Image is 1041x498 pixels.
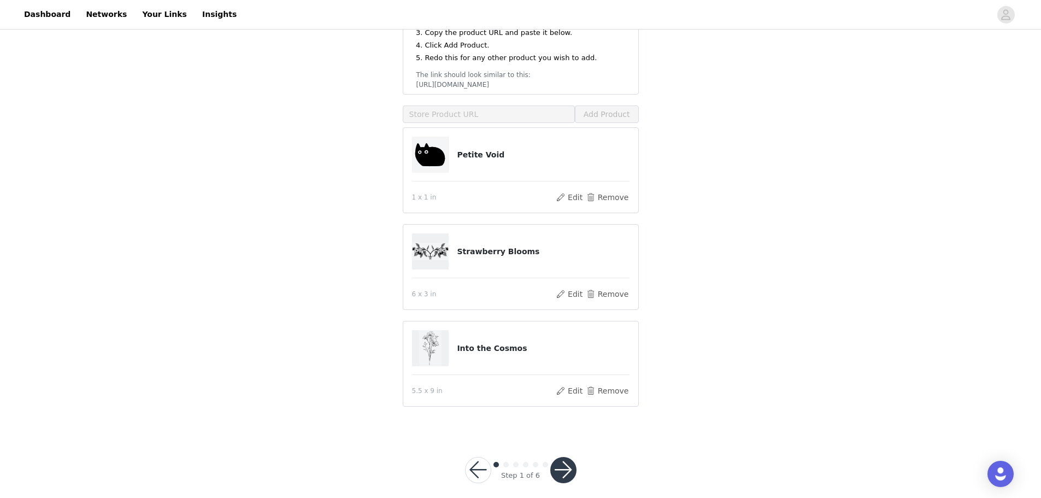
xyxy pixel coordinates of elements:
button: Remove [585,288,629,301]
button: Add Product [575,106,639,123]
button: Edit [556,191,584,204]
a: Insights [196,2,243,27]
button: Remove [585,191,629,204]
span: 5.5 x 9 in [412,386,443,396]
h4: Strawberry Blooms [457,246,629,257]
input: Store Product URL [403,106,575,123]
button: Edit [556,288,584,301]
img: Strawberry Blooms [412,243,449,260]
button: Remove [585,384,629,397]
a: Your Links [136,2,193,27]
div: Open Intercom Messenger [987,461,1014,487]
div: [URL][DOMAIN_NAME] [416,80,625,90]
button: Edit [556,384,584,397]
div: The link should look similar to this: [416,70,625,80]
h4: Into the Cosmos [457,343,629,354]
li: Click Add Product. [425,40,620,51]
a: Networks [79,2,133,27]
li: Redo this for any other product you wish to add. [425,52,620,63]
img: Petite Void [412,137,448,173]
div: Step 1 of 6 [501,470,540,481]
li: Copy the product URL and paste it below. [425,27,620,38]
img: Into the Cosmos [419,330,442,366]
span: 6 x 3 in [412,289,437,299]
div: avatar [1001,6,1011,24]
h4: Petite Void [457,149,629,161]
span: 1 x 1 in [412,192,437,202]
a: Dashboard [17,2,77,27]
